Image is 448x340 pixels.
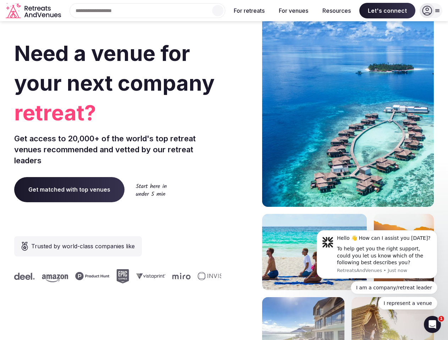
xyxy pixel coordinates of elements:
iframe: Intercom live chat [424,316,441,333]
button: For venues [273,3,314,18]
img: Start here in under 5 min [136,183,167,196]
iframe: Intercom notifications message [306,224,448,314]
a: Visit the homepage [6,3,62,19]
span: retreat? [14,98,221,127]
span: Trusted by world-class companies like [31,242,135,250]
svg: Invisible company logo [198,272,237,280]
img: yoga on tropical beach [262,214,367,290]
svg: Epic Games company logo [116,269,129,283]
span: Need a venue for your next company [14,40,215,96]
svg: Deel company logo [14,273,35,280]
span: Let's connect [359,3,415,18]
p: Get access to 20,000+ of the world's top retreat venues recommended and vetted by our retreat lea... [14,133,221,166]
svg: Retreats and Venues company logo [6,3,62,19]
a: Get matched with top venues [14,177,125,202]
svg: Vistaprint company logo [136,273,165,279]
span: 1 [438,316,444,322]
svg: Miro company logo [172,273,190,279]
img: woman sitting in back of truck with camels [374,214,434,290]
button: For retreats [228,3,270,18]
button: Resources [317,3,356,18]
